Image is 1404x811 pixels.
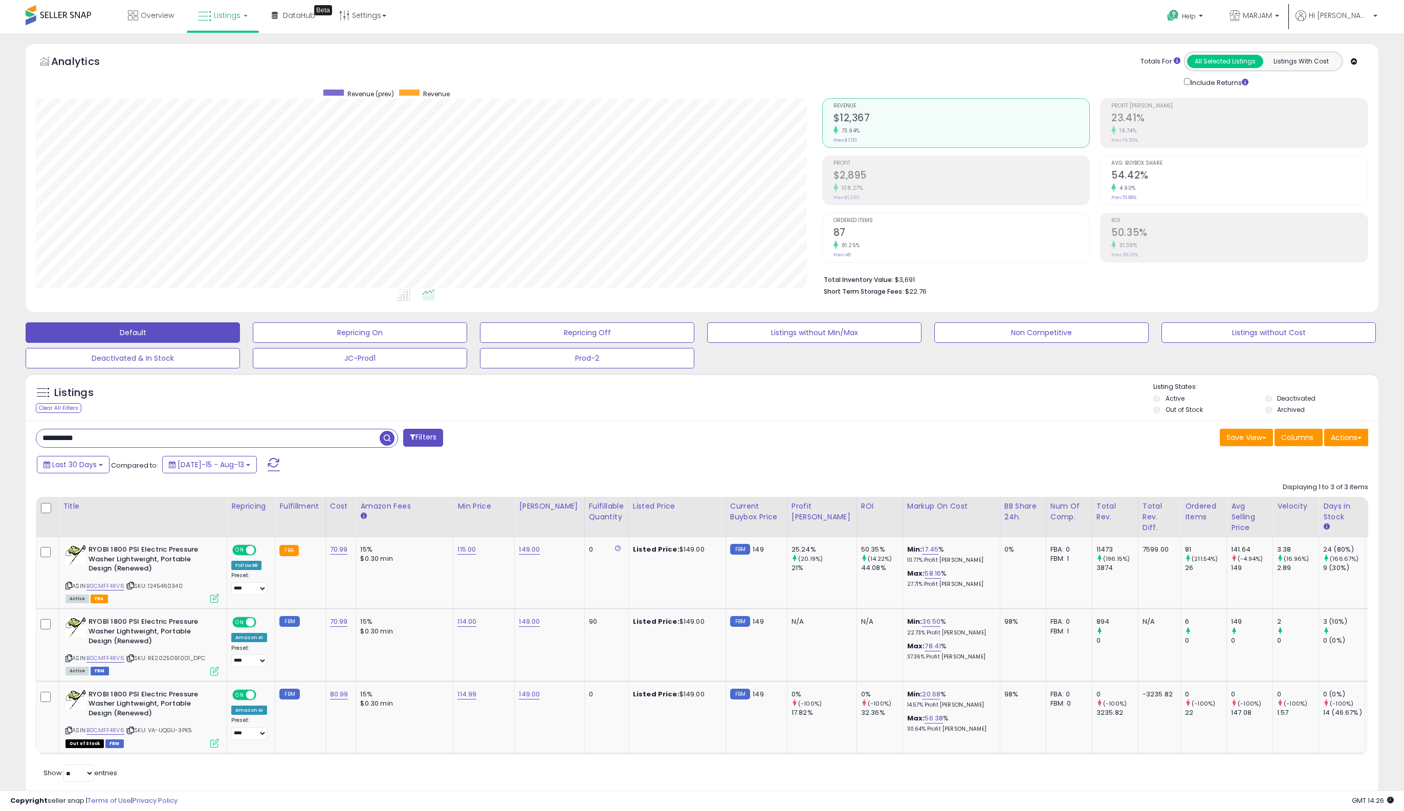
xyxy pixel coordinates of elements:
small: Prev: 51.88% [1111,194,1136,201]
button: Repricing On [253,322,467,343]
span: ON [233,618,246,627]
span: Compared to: [111,461,158,470]
div: $149.00 [633,690,718,699]
div: 141.64 [1231,545,1273,554]
div: ASIN: [65,690,219,747]
div: % [907,545,992,564]
a: 115.00 [457,544,476,555]
div: 9 (30%) [1323,563,1365,573]
p: 10.77% Profit [PERSON_NAME] [907,557,992,564]
div: 0 [589,690,621,699]
div: BB Share 24h. [1004,501,1042,522]
small: (-4.94%) [1238,555,1263,563]
div: FBM: 1 [1050,554,1084,563]
div: 149 [1231,617,1273,626]
span: FBM [105,739,124,748]
div: Markup on Cost [907,501,996,512]
b: RYOBI 1800 PSI Electric Pressure Washer Lightweight, Portable Design (Renewed) [89,690,213,721]
span: 149 [753,617,763,626]
a: 149.00 [519,544,540,555]
div: 0 [1185,636,1226,645]
div: Preset: [231,572,267,595]
a: Privacy Policy [133,796,178,805]
span: 149 [753,544,763,554]
a: 78.41 [925,641,941,651]
span: | SKU: VA-UQGU-3PK5 [126,726,192,734]
small: 108.27% [838,184,863,192]
div: 2 [1277,617,1319,626]
div: 14 (46.67%) [1323,708,1365,717]
div: 3.38 [1277,545,1319,554]
div: seller snap | | [10,796,178,806]
a: 70.99 [330,617,348,627]
button: Deactivated & In Stock [26,348,240,368]
div: 0 (0%) [1323,690,1365,699]
span: Columns [1281,432,1313,443]
b: Max: [907,641,925,651]
small: 4.90% [1116,184,1136,192]
div: $149.00 [633,617,718,626]
div: 0 [1231,690,1273,699]
a: 58.16 [925,568,941,579]
small: Prev: 19.55% [1111,137,1138,143]
div: 3 (10%) [1323,617,1365,626]
label: Out of Stock [1166,405,1203,414]
button: Default [26,322,240,343]
div: 98% [1004,617,1038,626]
a: B0CMFF4RV6 [86,726,124,735]
span: 2025-09-13 14:26 GMT [1352,796,1394,805]
p: 22.73% Profit [PERSON_NAME] [907,629,992,637]
button: Prod-2 [480,348,694,368]
div: 50.35% [861,545,903,554]
button: Non Competitive [934,322,1149,343]
label: Active [1166,394,1184,403]
div: FBM: 0 [1050,699,1084,708]
span: FBA [91,595,108,603]
a: Help [1159,2,1213,33]
span: | SKU: RE2025091001_DPC [126,654,205,662]
div: 98% [1004,690,1038,699]
div: Profit [PERSON_NAME] [792,501,852,522]
div: Num of Comp. [1050,501,1088,522]
span: All listings that are currently out of stock and unavailable for purchase on Amazon [65,739,104,748]
div: 0 [1277,690,1319,699]
span: OFF [255,618,271,627]
b: RYOBI 1800 PSI Electric Pressure Washer Lightweight, Portable Design (Renewed) [89,545,213,576]
div: % [907,714,992,733]
li: $3,691 [824,273,1361,285]
div: 0 [1277,636,1319,645]
div: 894 [1096,617,1138,626]
div: Title [63,501,223,512]
div: 0 [589,545,621,554]
label: Archived [1277,405,1305,414]
div: Days In Stock [1323,501,1361,522]
button: Repricing Off [480,322,694,343]
div: 2.89 [1277,563,1319,573]
span: Avg. Buybox Share [1111,161,1368,166]
div: -3235.82 [1143,690,1173,699]
div: Total Rev. [1096,501,1134,522]
span: Profit [833,161,1090,166]
a: 114.99 [457,689,476,699]
div: 15% [360,545,445,554]
div: Fulfillment [279,501,321,512]
span: Listings [214,10,240,20]
div: $0.30 min [360,627,445,636]
span: Revenue [833,103,1090,109]
h2: $2,895 [833,169,1090,183]
small: (20.19%) [798,555,823,563]
div: Preset: [231,645,267,668]
small: (-100%) [1238,699,1261,708]
div: Amazon AI [231,706,267,715]
div: 1.57 [1277,708,1319,717]
button: JC-Prod1 [253,348,467,368]
span: Profit [PERSON_NAME] [1111,103,1368,109]
div: 15% [360,617,445,626]
small: Prev: $1,390 [833,194,860,201]
b: Listed Price: [633,689,679,699]
div: Current Buybox Price [730,501,783,522]
small: (211.54%) [1192,555,1218,563]
span: ON [233,546,246,555]
div: 0 [1096,636,1138,645]
div: Amazon AI [231,633,267,642]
